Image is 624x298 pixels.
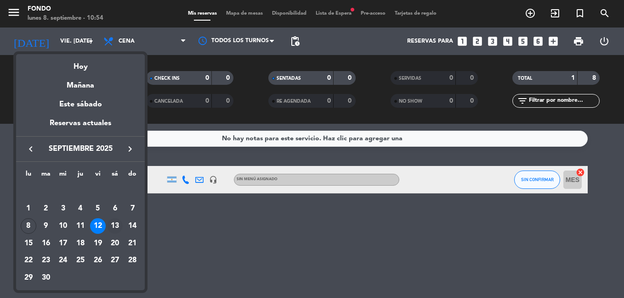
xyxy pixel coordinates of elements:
[90,253,106,269] div: 26
[37,200,55,218] td: 2 de septiembre de 2025
[37,217,55,235] td: 9 de septiembre de 2025
[16,73,145,92] div: Mañana
[89,169,107,183] th: viernes
[21,236,36,251] div: 15
[73,218,88,234] div: 11
[38,270,54,286] div: 30
[72,200,89,218] td: 4 de septiembre de 2025
[72,169,89,183] th: jueves
[73,201,88,216] div: 4
[55,218,71,234] div: 10
[107,218,123,234] div: 13
[38,253,54,269] div: 23
[90,218,106,234] div: 12
[23,143,39,155] button: keyboard_arrow_left
[107,235,124,252] td: 20 de septiembre de 2025
[89,200,107,218] td: 5 de septiembre de 2025
[107,217,124,235] td: 13 de septiembre de 2025
[125,218,140,234] div: 14
[107,253,123,269] div: 27
[54,252,72,270] td: 24 de septiembre de 2025
[107,169,124,183] th: sábado
[125,201,140,216] div: 7
[37,235,55,252] td: 16 de septiembre de 2025
[55,236,71,251] div: 17
[38,201,54,216] div: 2
[38,218,54,234] div: 9
[54,235,72,252] td: 17 de septiembre de 2025
[90,201,106,216] div: 5
[25,143,36,155] i: keyboard_arrow_left
[37,269,55,287] td: 30 de septiembre de 2025
[72,235,89,252] td: 18 de septiembre de 2025
[20,169,37,183] th: lunes
[20,217,37,235] td: 8 de septiembre de 2025
[55,201,71,216] div: 3
[73,253,88,269] div: 25
[21,218,36,234] div: 8
[73,236,88,251] div: 18
[55,253,71,269] div: 24
[20,269,37,287] td: 29 de septiembre de 2025
[89,217,107,235] td: 12 de septiembre de 2025
[37,169,55,183] th: martes
[124,169,141,183] th: domingo
[20,252,37,270] td: 22 de septiembre de 2025
[89,252,107,270] td: 26 de septiembre de 2025
[54,169,72,183] th: miércoles
[124,200,141,218] td: 7 de septiembre de 2025
[16,92,145,117] div: Este sábado
[124,252,141,270] td: 28 de septiembre de 2025
[122,143,138,155] button: keyboard_arrow_right
[21,270,36,286] div: 29
[39,143,122,155] span: septiembre 2025
[107,201,123,216] div: 6
[72,252,89,270] td: 25 de septiembre de 2025
[54,200,72,218] td: 3 de septiembre de 2025
[37,252,55,270] td: 23 de septiembre de 2025
[21,253,36,269] div: 22
[21,201,36,216] div: 1
[90,236,106,251] div: 19
[20,235,37,252] td: 15 de septiembre de 2025
[107,252,124,270] td: 27 de septiembre de 2025
[38,236,54,251] div: 16
[107,236,123,251] div: 20
[125,143,136,155] i: keyboard_arrow_right
[124,217,141,235] td: 14 de septiembre de 2025
[72,217,89,235] td: 11 de septiembre de 2025
[54,217,72,235] td: 10 de septiembre de 2025
[16,117,145,136] div: Reservas actuales
[16,54,145,73] div: Hoy
[124,235,141,252] td: 21 de septiembre de 2025
[89,235,107,252] td: 19 de septiembre de 2025
[20,200,37,218] td: 1 de septiembre de 2025
[125,253,140,269] div: 28
[125,236,140,251] div: 21
[107,200,124,218] td: 6 de septiembre de 2025
[20,183,141,200] td: SEP.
